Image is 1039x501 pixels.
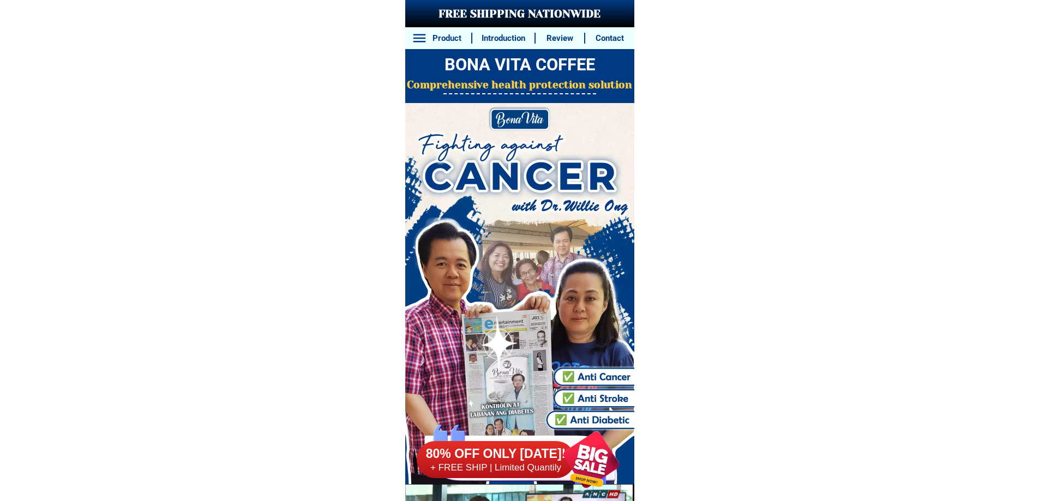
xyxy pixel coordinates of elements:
[405,77,634,93] h2: Comprehensive health protection solution
[428,32,465,45] h6: Product
[405,52,634,78] h2: BONA VITA COFFEE
[478,32,528,45] h6: Introduction
[416,462,575,474] h6: + FREE SHIP | Limited Quantily
[542,32,579,45] h6: Review
[405,6,634,22] h3: FREE SHIPPING NATIONWIDE
[591,32,628,45] h6: Contact
[416,445,575,462] h6: 80% OFF ONLY [DATE]!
